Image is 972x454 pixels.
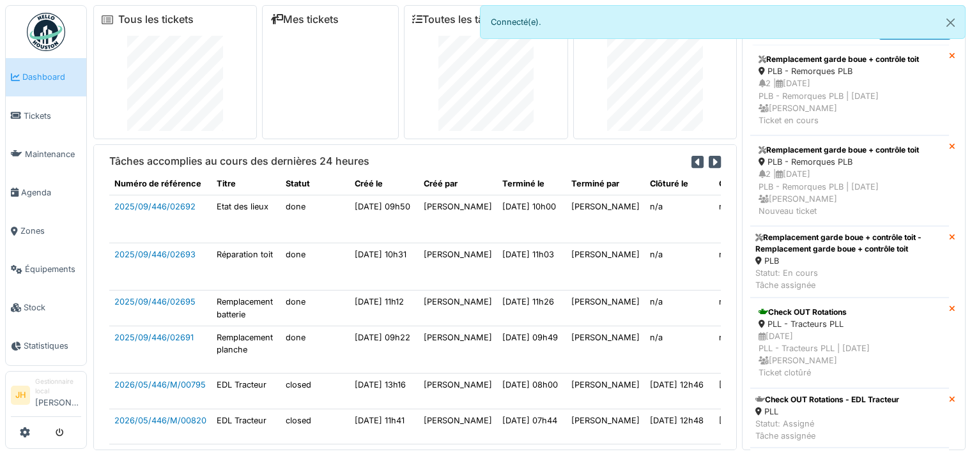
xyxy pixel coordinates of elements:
[419,195,497,243] td: [PERSON_NAME]
[750,388,949,448] a: Check OUT Rotations - EDL Tracteur PLL Statut: AssignéTâche assignée
[714,243,792,291] td: n/a
[759,144,941,156] div: Remplacement garde boue + contrôle toit
[281,409,350,444] td: closed
[118,13,194,26] a: Tous les tickets
[755,267,944,291] div: Statut: En cours Tâche assignée
[6,96,86,135] a: Tickets
[497,409,566,444] td: [DATE] 07h44
[350,195,419,243] td: [DATE] 09h50
[114,416,206,425] a: 2026/05/446/M/00820
[645,374,714,409] td: [DATE] 12h46
[109,155,369,167] h6: Tâches accomplies au cours des dernières 24 heures
[759,54,941,65] div: Remplacement garde boue + contrôle toit
[645,409,714,444] td: [DATE] 12h48
[412,13,507,26] a: Toutes les tâches
[6,173,86,211] a: Agenda
[419,243,497,291] td: [PERSON_NAME]
[645,172,714,195] th: Clôturé le
[6,327,86,365] a: Statistiques
[212,195,281,243] td: Etat des lieux
[35,377,81,397] div: Gestionnaire local
[755,418,899,442] div: Statut: Assigné Tâche assignée
[114,333,194,342] a: 2025/09/446/02691
[645,326,714,374] td: n/a
[281,374,350,409] td: closed
[759,168,941,217] div: 2 | [DATE] PLB - Remorques PLB | [DATE] [PERSON_NAME] Nouveau ticket
[714,291,792,326] td: n/a
[419,326,497,374] td: [PERSON_NAME]
[212,291,281,326] td: Remplacement batterie
[281,291,350,326] td: done
[212,409,281,444] td: EDL Tracteur
[114,202,196,211] a: 2025/09/446/02692
[750,135,949,226] a: Remplacement garde boue + contrôle toit PLB - Remorques PLB 2 |[DATE]PLB - Remorques PLB | [DATE]...
[497,326,566,374] td: [DATE] 09h49
[35,377,81,414] li: [PERSON_NAME]
[27,13,65,51] img: Badge_color-CXgf-gQk.svg
[497,172,566,195] th: Terminé le
[21,186,81,199] span: Agenda
[109,172,212,195] th: Numéro de référence
[350,243,419,291] td: [DATE] 10h31
[759,306,941,318] div: Check OUT Rotations
[350,172,419,195] th: Créé le
[6,212,86,250] a: Zones
[566,409,645,444] td: [PERSON_NAME]
[6,289,86,327] a: Stock
[566,374,645,409] td: [PERSON_NAME]
[350,409,419,444] td: [DATE] 11h41
[714,326,792,374] td: n/a
[212,326,281,374] td: Remplacement planche
[936,6,965,40] button: Close
[22,71,81,83] span: Dashboard
[25,263,81,275] span: Équipements
[566,195,645,243] td: [PERSON_NAME]
[20,225,81,237] span: Zones
[212,243,281,291] td: Réparation toit
[566,172,645,195] th: Terminé par
[497,374,566,409] td: [DATE] 08h00
[419,291,497,326] td: [PERSON_NAME]
[25,148,81,160] span: Maintenance
[759,330,941,379] div: [DATE] PLL - Tracteurs PLL | [DATE] [PERSON_NAME] Ticket clotûré
[281,172,350,195] th: Statut
[714,374,792,409] td: [PERSON_NAME]
[566,291,645,326] td: [PERSON_NAME]
[566,243,645,291] td: [PERSON_NAME]
[755,405,899,418] div: PLL
[6,250,86,289] a: Équipements
[350,326,419,374] td: [DATE] 09h22
[645,195,714,243] td: n/a
[6,58,86,96] a: Dashboard
[114,380,206,390] a: 2026/05/446/M/00795
[480,5,966,39] div: Connecté(e).
[212,374,281,409] td: EDL Tracteur
[497,291,566,326] td: [DATE] 11h26
[419,409,497,444] td: [PERSON_NAME]
[24,301,81,314] span: Stock
[566,326,645,374] td: [PERSON_NAME]
[714,195,792,243] td: n/a
[24,340,81,352] span: Statistiques
[114,297,196,306] a: 2025/09/446/02695
[714,409,792,444] td: [PERSON_NAME]
[645,291,714,326] td: n/a
[755,232,944,255] div: Remplacement garde boue + contrôle toit - Remplacement garde boue + contrôle toit
[270,13,339,26] a: Mes tickets
[6,135,86,173] a: Maintenance
[350,291,419,326] td: [DATE] 11h12
[350,374,419,409] td: [DATE] 13h16
[759,77,941,126] div: 2 | [DATE] PLB - Remorques PLB | [DATE] [PERSON_NAME] Ticket en cours
[419,374,497,409] td: [PERSON_NAME]
[750,298,949,388] a: Check OUT Rotations PLL - Tracteurs PLL [DATE]PLL - Tracteurs PLL | [DATE] [PERSON_NAME]Ticket cl...
[281,195,350,243] td: done
[759,156,941,168] div: PLB - Remorques PLB
[755,394,899,405] div: Check OUT Rotations - EDL Tracteur
[212,172,281,195] th: Titre
[755,255,944,267] div: PLB
[759,318,941,330] div: PLL - Tracteurs PLL
[114,250,196,259] a: 2025/09/446/02693
[11,386,30,405] li: JH
[759,65,941,77] div: PLB - Remorques PLB
[750,45,949,135] a: Remplacement garde boue + contrôle toit PLB - Remorques PLB 2 |[DATE]PLB - Remorques PLB | [DATE]...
